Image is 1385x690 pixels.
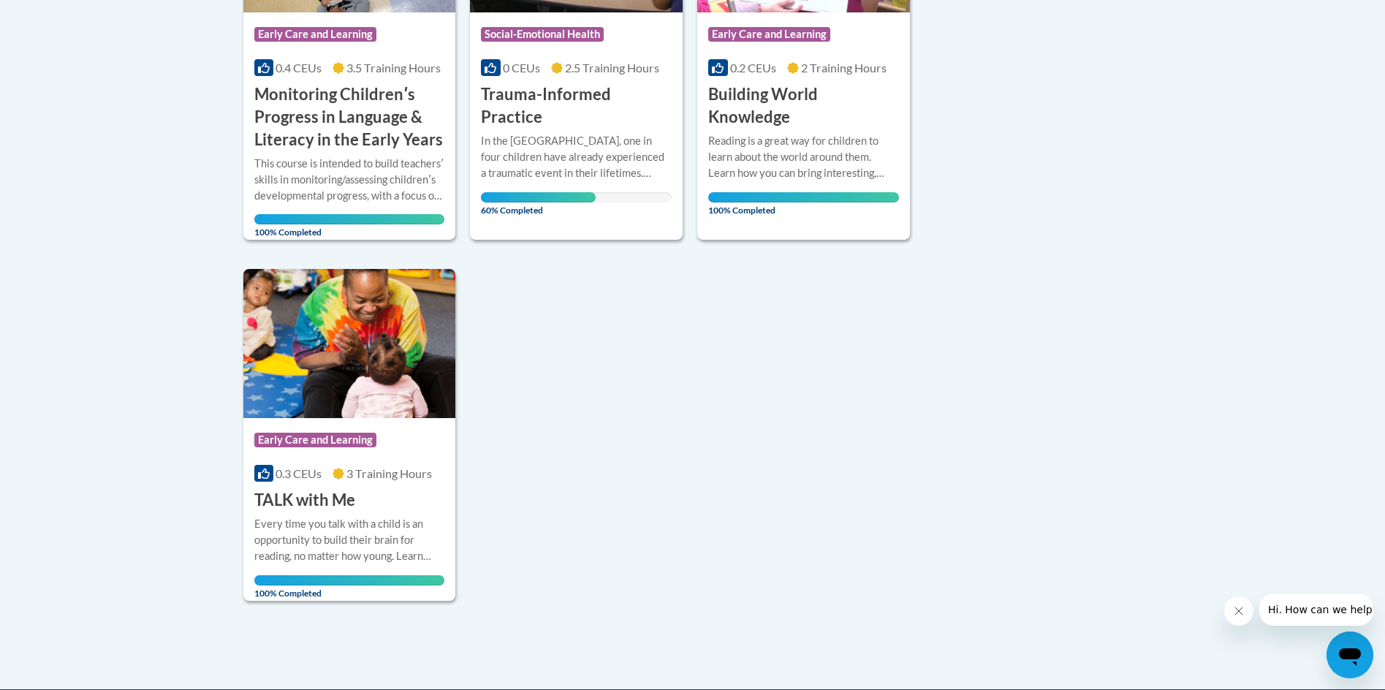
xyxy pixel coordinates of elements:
[503,61,540,75] span: 0 CEUs
[243,269,456,601] a: Course LogoEarly Care and Learning0.3 CEUs3 Training Hours TALK with MeEvery time you talk with a...
[346,466,432,480] span: 3 Training Hours
[254,575,445,585] div: Your progress
[254,575,445,599] span: 100% Completed
[254,516,445,564] div: Every time you talk with a child is an opportunity to build their brain for reading, no matter ho...
[565,61,659,75] span: 2.5 Training Hours
[254,83,445,151] h3: Monitoring Childrenʹs Progress in Language & Literacy in the Early Years
[1259,594,1373,626] iframe: Message from company
[481,192,596,202] div: Your progress
[254,214,445,238] span: 100% Completed
[254,214,445,224] div: Your progress
[708,133,899,181] div: Reading is a great way for children to learn about the world around them. Learn how you can bring...
[254,156,445,204] div: This course is intended to build teachersʹ skills in monitoring/assessing childrenʹs developmenta...
[481,192,596,216] span: 60% Completed
[276,466,322,480] span: 0.3 CEUs
[1224,596,1253,626] iframe: Close message
[254,489,355,512] h3: TALK with Me
[481,27,604,42] span: Social-Emotional Health
[276,61,322,75] span: 0.4 CEUs
[254,27,376,42] span: Early Care and Learning
[346,61,441,75] span: 3.5 Training Hours
[801,61,887,75] span: 2 Training Hours
[254,433,376,447] span: Early Care and Learning
[243,269,456,418] img: Course Logo
[708,83,899,129] h3: Building World Knowledge
[708,27,830,42] span: Early Care and Learning
[481,133,672,181] div: In the [GEOGRAPHIC_DATA], one in four children have already experienced a traumatic event in thei...
[708,192,899,202] div: Your progress
[481,83,672,129] h3: Trauma-Informed Practice
[708,192,899,216] span: 100% Completed
[9,10,118,22] span: Hi. How can we help?
[1327,632,1373,678] iframe: Button to launch messaging window
[730,61,776,75] span: 0.2 CEUs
